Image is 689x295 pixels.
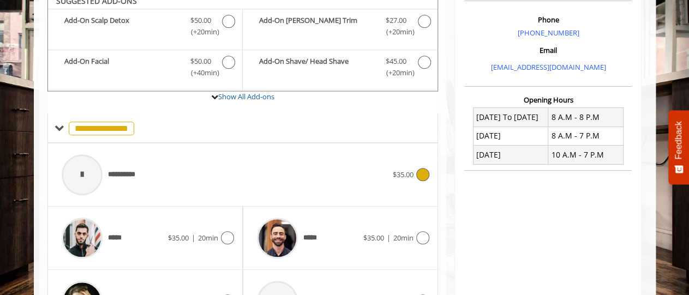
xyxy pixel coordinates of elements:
label: Add-On Shave/ Head Shave [248,56,432,81]
span: | [387,233,391,243]
span: (+20min ) [184,26,217,38]
b: Add-On [PERSON_NAME] Trim [259,15,375,38]
td: 10 A.M - 7 P.M [548,146,624,164]
span: 20min [393,233,414,243]
h3: Phone [467,16,629,23]
td: [DATE] To [DATE] [473,108,548,127]
label: Add-On Facial [53,56,237,81]
span: $50.00 [190,15,211,26]
button: Feedback - Show survey [668,110,689,184]
span: $35.00 [363,233,384,243]
td: 8 A.M - 8 P.M [548,108,624,127]
span: | [191,233,195,243]
b: Add-On Scalp Detox [64,15,179,38]
span: Feedback [674,121,684,159]
span: $35.00 [393,170,414,179]
span: $50.00 [190,56,211,67]
span: $35.00 [168,233,189,243]
td: 8 A.M - 7 P.M [548,127,624,145]
span: (+20min ) [380,26,412,38]
b: Add-On Facial [64,56,179,79]
h3: Opening Hours [464,96,632,104]
a: [EMAIL_ADDRESS][DOMAIN_NAME] [490,62,606,72]
h3: Email [467,46,629,54]
a: Show All Add-ons [218,92,274,101]
span: (+40min ) [184,67,217,79]
label: Add-On Scalp Detox [53,15,237,40]
td: [DATE] [473,146,548,164]
td: [DATE] [473,127,548,145]
a: [PHONE_NUMBER] [517,28,579,38]
span: $27.00 [386,15,406,26]
span: (+20min ) [380,67,412,79]
b: Add-On Shave/ Head Shave [259,56,375,79]
label: Add-On Beard Trim [248,15,432,40]
span: $45.00 [386,56,406,67]
span: 20min [198,233,218,243]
